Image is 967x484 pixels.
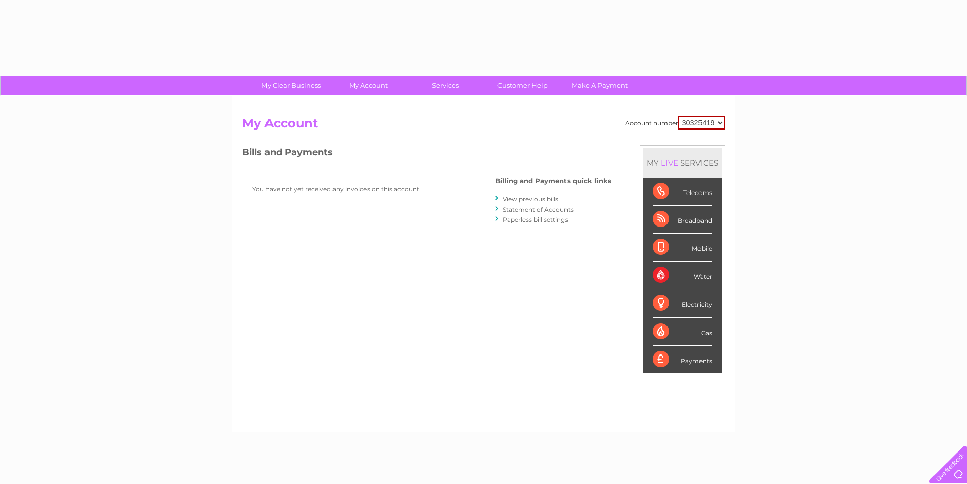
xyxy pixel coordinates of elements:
a: Statement of Accounts [503,206,574,213]
div: Account number [625,116,725,130]
div: Mobile [653,234,712,262]
div: Payments [653,346,712,373]
a: Customer Help [481,76,564,95]
div: MY SERVICES [643,148,722,177]
h2: My Account [242,116,725,136]
div: Electricity [653,289,712,317]
a: My Account [326,76,410,95]
a: Paperless bill settings [503,216,568,223]
div: Water [653,262,712,289]
div: Gas [653,318,712,346]
h4: Billing and Payments quick links [495,177,611,185]
a: My Clear Business [249,76,333,95]
a: Make A Payment [558,76,642,95]
h3: Bills and Payments [242,145,611,163]
div: Telecoms [653,178,712,206]
div: LIVE [659,158,680,168]
a: View previous bills [503,195,558,203]
p: You have not yet received any invoices on this account. [252,184,455,194]
a: Services [404,76,487,95]
div: Broadband [653,206,712,234]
